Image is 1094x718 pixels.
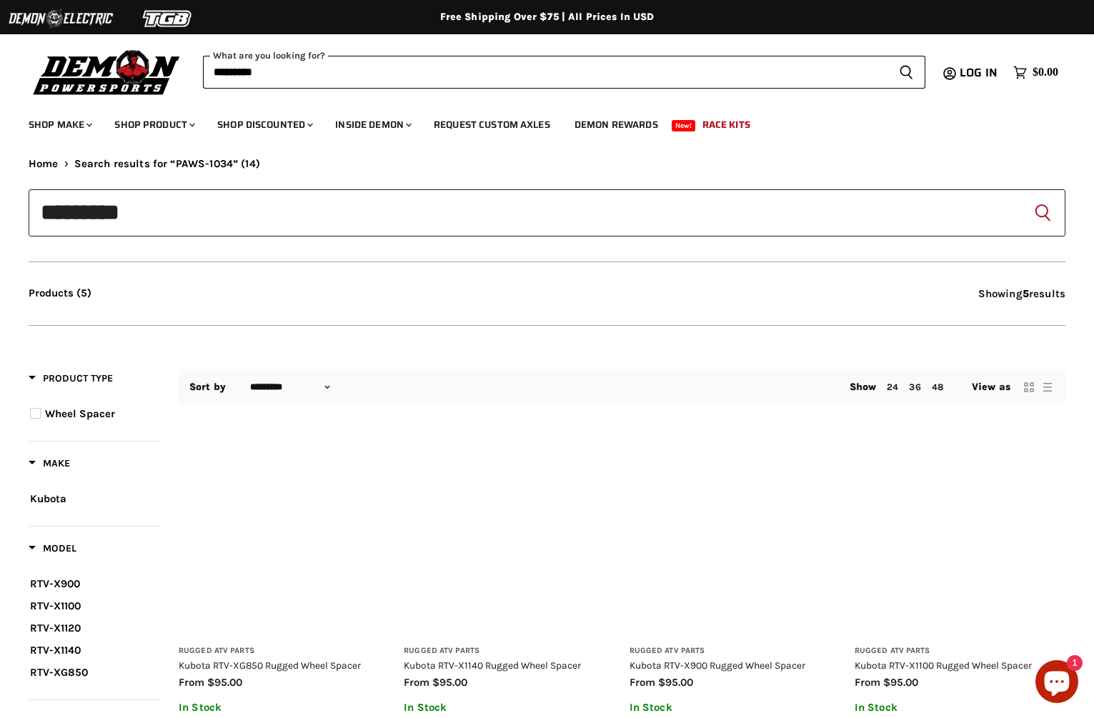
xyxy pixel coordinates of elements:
[630,702,840,714] p: In Stock
[29,46,185,97] img: Demon Powersports
[855,659,1032,671] a: Kubota RTV-X1100 Rugged Wheel Spacer
[1006,62,1065,83] a: $0.00
[404,646,615,657] h3: Rugged ATV Parts
[30,577,80,590] span: RTV-X900
[189,382,226,393] label: Sort by
[179,676,204,689] span: from
[630,676,655,689] span: from
[1033,66,1058,79] span: $0.00
[30,666,88,679] span: RTV-XG850
[207,676,242,689] span: $95.00
[960,64,998,81] span: Log in
[630,424,840,634] a: Kubota RTV-X900 Rugged Wheel Spacer
[29,287,91,299] button: Products (5)
[18,110,101,139] a: Shop Make
[324,110,420,139] a: Inside Demon
[1031,201,1054,224] button: Search
[29,542,76,554] span: Model
[29,457,70,474] button: Filter by Make
[1031,660,1083,707] inbox-online-store-chat: Shopify online store chat
[30,492,66,505] span: Kubota
[203,56,887,89] input: Search
[1022,380,1036,394] button: grid view
[203,56,925,89] form: Product
[1023,287,1029,300] strong: 5
[564,110,669,139] a: Demon Rewards
[855,646,1065,657] h3: Rugged ATV Parts
[104,110,204,139] a: Shop Product
[29,189,1065,236] input: Search
[855,424,1065,634] a: Kubota RTV-X1100 Rugged Wheel Spacer
[672,120,696,131] span: New!
[404,702,615,714] p: In Stock
[630,659,805,671] a: Kubota RTV-X900 Rugged Wheel Spacer
[30,622,81,634] span: RTV-X1120
[850,381,877,393] span: Show
[972,382,1010,393] span: View as
[179,659,361,671] a: Kubota RTV-XG850 Rugged Wheel Spacer
[887,56,925,89] button: Search
[179,424,389,634] a: Kubota RTV-XG850 Rugged Wheel Spacer
[74,158,260,170] span: Search results for “PAWS-1034” (14)
[953,66,1006,79] a: Log in
[404,659,581,671] a: Kubota RTV-X1140 Rugged Wheel Spacer
[30,644,81,657] span: RTV-X1140
[45,407,115,420] span: Wheel Spacer
[18,104,1055,139] ul: Main menu
[29,372,113,384] span: Product Type
[855,702,1065,714] p: In Stock
[29,372,113,389] button: Filter by Product Type
[630,646,840,657] h3: Rugged ATV Parts
[29,189,1065,236] form: Product
[29,158,1065,170] nav: Breadcrumbs
[932,382,943,392] a: 48
[114,5,222,32] img: TGB Logo 2
[1040,380,1055,394] button: list view
[179,646,389,657] h3: Rugged ATV Parts
[978,287,1065,300] span: Showing results
[658,676,693,689] span: $95.00
[423,110,561,139] a: Request Custom Axles
[855,676,880,689] span: from
[909,382,920,392] a: 36
[30,599,81,612] span: RTV-X1100
[692,110,761,139] a: Race Kits
[887,382,898,392] a: 24
[404,424,615,634] a: Kubota RTV-X1140 Rugged Wheel Spacer
[179,702,389,714] p: In Stock
[29,542,76,559] button: Filter by Model
[404,676,429,689] span: from
[432,676,467,689] span: $95.00
[7,5,114,32] img: Demon Electric Logo 2
[207,110,322,139] a: Shop Discounted
[29,457,70,469] span: Make
[883,676,918,689] span: $95.00
[29,158,59,170] a: Home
